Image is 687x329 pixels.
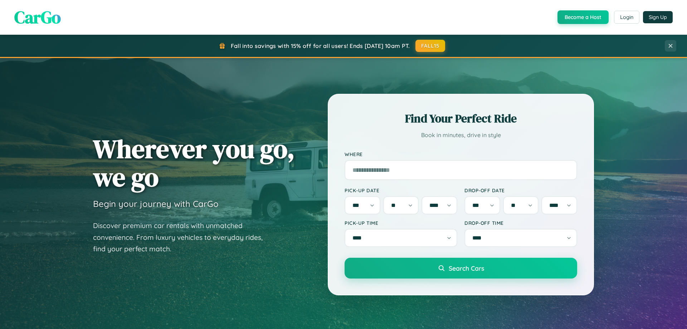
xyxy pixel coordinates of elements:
label: Pick-up Time [345,220,457,226]
button: Sign Up [643,11,673,23]
span: Fall into savings with 15% off for all users! Ends [DATE] 10am PT. [231,42,410,49]
button: Become a Host [557,10,609,24]
button: Search Cars [345,258,577,279]
button: Login [614,11,639,24]
h3: Begin your journey with CarGo [93,198,219,209]
span: CarGo [14,5,61,29]
button: FALL15 [415,40,445,52]
h1: Wherever you go, we go [93,135,295,191]
label: Pick-up Date [345,187,457,193]
p: Book in minutes, drive in style [345,130,577,140]
span: Search Cars [449,264,484,272]
label: Where [345,151,577,157]
p: Discover premium car rentals with unmatched convenience. From luxury vehicles to everyday rides, ... [93,220,272,255]
label: Drop-off Time [464,220,577,226]
label: Drop-off Date [464,187,577,193]
h2: Find Your Perfect Ride [345,111,577,126]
